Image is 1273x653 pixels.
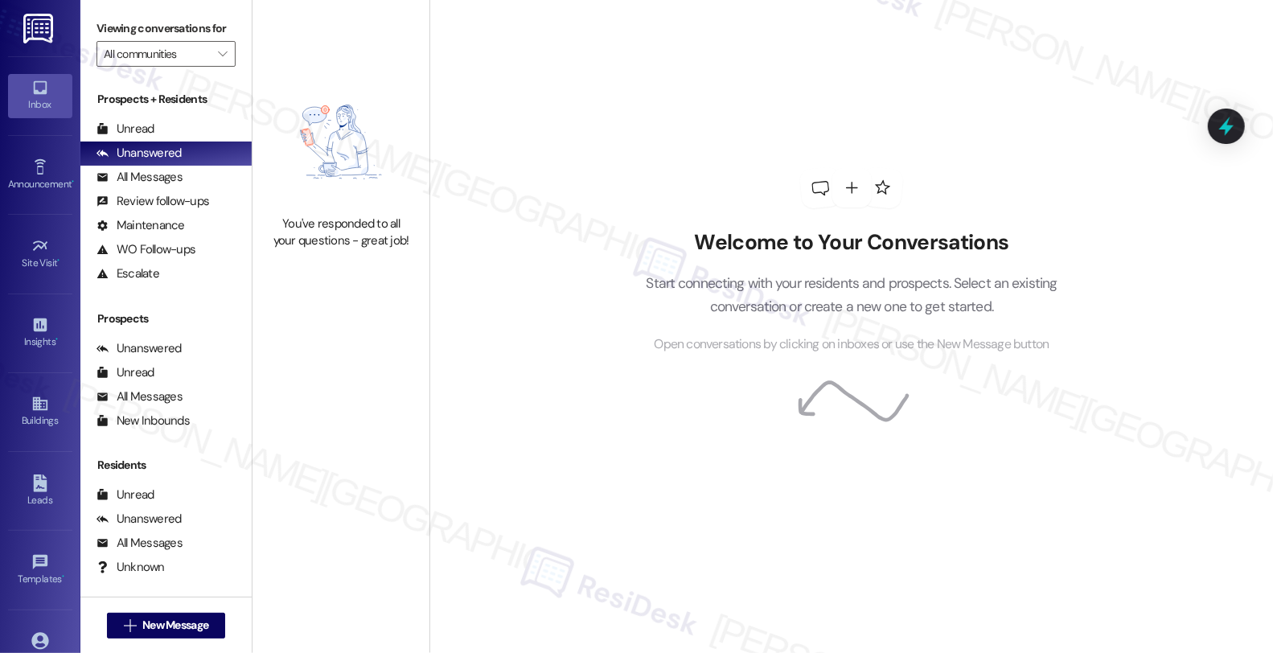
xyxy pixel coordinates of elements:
[270,216,412,250] div: You've responded to all your questions - great job!
[8,390,72,433] a: Buildings
[97,388,183,405] div: All Messages
[97,535,183,552] div: All Messages
[97,511,182,528] div: Unanswered
[97,364,154,381] div: Unread
[97,559,165,576] div: Unknown
[97,145,182,162] div: Unanswered
[97,413,190,429] div: New Inbounds
[72,176,74,187] span: •
[124,619,136,632] i: 
[654,335,1049,355] span: Open conversations by clicking on inboxes or use the New Message button
[58,255,60,266] span: •
[622,230,1082,256] h2: Welcome to Your Conversations
[97,217,185,234] div: Maintenance
[97,241,195,258] div: WO Follow-ups
[97,487,154,503] div: Unread
[97,340,182,357] div: Unanswered
[270,76,412,207] img: empty-state
[622,272,1082,318] p: Start connecting with your residents and prospects. Select an existing conversation or create a n...
[107,613,226,639] button: New Message
[142,617,208,634] span: New Message
[80,91,252,108] div: Prospects + Residents
[8,470,72,513] a: Leads
[97,16,236,41] label: Viewing conversations for
[104,41,210,67] input: All communities
[80,310,252,327] div: Prospects
[8,311,72,355] a: Insights •
[55,334,58,345] span: •
[8,232,72,276] a: Site Visit •
[23,14,56,43] img: ResiDesk Logo
[97,169,183,186] div: All Messages
[97,121,154,138] div: Unread
[62,571,64,582] span: •
[8,74,72,117] a: Inbox
[97,193,209,210] div: Review follow-ups
[97,265,159,282] div: Escalate
[80,457,252,474] div: Residents
[218,47,227,60] i: 
[8,548,72,592] a: Templates •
